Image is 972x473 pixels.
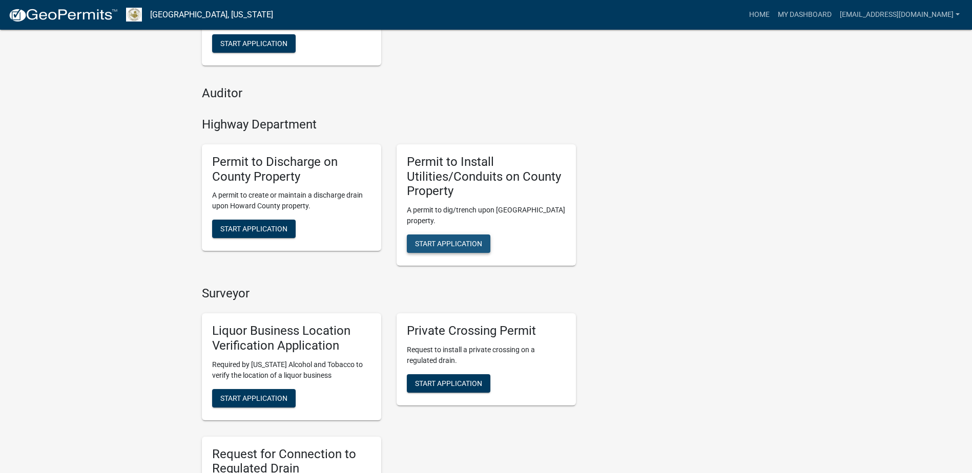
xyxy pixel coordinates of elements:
p: Request to install a private crossing on a regulated drain. [407,345,566,366]
h5: Permit to Install Utilities/Conduits on County Property [407,155,566,199]
a: Home [745,5,774,25]
h5: Liquor Business Location Verification Application [212,324,371,353]
a: My Dashboard [774,5,836,25]
span: Start Application [415,240,482,248]
button: Start Application [212,220,296,238]
span: Start Application [220,394,287,402]
h4: Surveyor [202,286,576,301]
h5: Permit to Discharge on County Property [212,155,371,184]
button: Start Application [212,389,296,407]
p: A permit to create or maintain a discharge drain upon Howard County property. [212,190,371,211]
a: [GEOGRAPHIC_DATA], [US_STATE] [150,6,273,24]
button: Start Application [407,234,490,253]
span: Start Application [220,39,287,48]
p: Required by [US_STATE] Alcohol and Tobacco to verify the location of a liquor business [212,359,371,381]
h5: Private Crossing Permit [407,324,566,338]
h4: Auditor [202,86,576,101]
span: Start Application [415,379,482,387]
button: Start Application [407,374,490,393]
img: Howard County, Indiana [126,8,142,21]
a: [EMAIL_ADDRESS][DOMAIN_NAME] [836,5,964,25]
span: Start Application [220,225,287,233]
p: A permit to dig/trench upon [GEOGRAPHIC_DATA] property. [407,205,566,226]
button: Start Application [212,34,296,53]
h4: Highway Department [202,117,576,132]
